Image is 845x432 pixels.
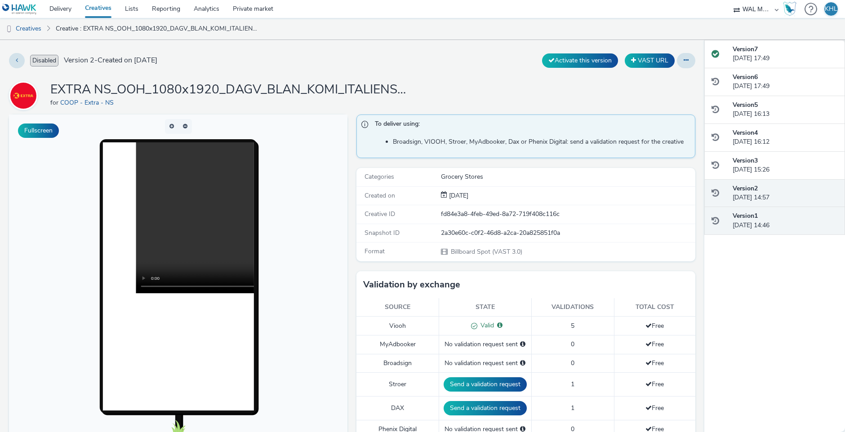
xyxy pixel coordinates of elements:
th: Total cost [614,298,695,317]
span: Free [645,340,664,348]
span: 5 [571,322,574,330]
strong: Version 4 [733,128,758,137]
img: Hawk Academy [783,2,796,16]
h3: Validation by exchange [363,278,460,291]
div: 2a30e60c-c0f2-46d8-a2ca-20a825851f0a [441,229,694,238]
div: Grocery Stores [441,172,694,181]
div: Creation 26 August 2025, 14:46 [447,191,468,200]
span: Free [645,404,664,412]
a: Creative : EXTRA NS_OOH_1080x1920_DAGV_BLAN_KOMI_ITALIENSK 2_36_38_2025 [51,18,262,40]
strong: Version 5 [733,101,758,109]
span: 1 [571,380,574,388]
img: COOP - Extra - NS [10,83,36,109]
div: No validation request sent [444,340,527,349]
span: 0 [571,340,574,348]
img: undefined Logo [2,4,37,15]
span: Free [645,322,664,330]
div: No validation request sent [444,359,527,368]
span: Free [645,359,664,367]
span: Billboard Spot (VAST 3.0) [450,247,522,256]
span: Snapshot ID [365,229,400,237]
span: Disabled [30,55,58,66]
th: State [439,298,531,317]
td: MyAdbooker [356,335,439,354]
button: Fullscreen [18,123,59,138]
div: [DATE] 16:13 [733,101,838,119]
th: Source [356,298,439,317]
div: [DATE] 16:12 [733,128,838,147]
a: COOP - Extra - NS [9,91,41,100]
button: Send a validation request [444,377,527,392]
td: Stroer [356,373,439,397]
div: [DATE] 17:49 [733,45,838,63]
span: Created on [365,191,395,200]
span: Version 2 - Created on [DATE] [64,55,157,66]
div: [DATE] 14:57 [733,184,838,203]
button: Send a validation request [444,401,527,415]
th: Validations [531,298,614,317]
div: Please select a deal below and click on Send to send a validation request to MyAdbooker. [520,340,525,349]
div: fd84e3a8-4feb-49ed-8a72-719f408c116c [441,210,694,219]
strong: Version 6 [733,73,758,81]
td: Viooh [356,317,439,335]
button: Activate this version [542,53,618,68]
span: Free [645,380,664,388]
div: Duplicate the creative as a VAST URL [623,53,677,68]
td: DAX [356,397,439,420]
span: Format [365,247,385,256]
div: KHL [825,2,837,16]
div: [DATE] 17:49 [733,73,838,91]
strong: Version 2 [733,184,758,193]
span: Categories [365,172,394,181]
td: Broadsign [356,354,439,372]
a: Hawk Academy [783,2,800,16]
strong: Version 7 [733,45,758,53]
span: To deliver using: [375,119,685,131]
span: Valid [477,321,494,330]
img: dooh [4,25,13,34]
span: Creative ID [365,210,395,218]
li: Broadsign, VIOOH, Stroer, MyAdbooker, Dax or Phenix Digital: send a validation request for the cr... [393,137,690,146]
div: Please select a deal below and click on Send to send a validation request to Broadsign. [520,359,525,368]
a: COOP - Extra - NS [60,98,117,107]
button: VAST URL [625,53,675,68]
span: for [50,98,60,107]
span: 1 [571,404,574,412]
h1: EXTRA NS_OOH_1080x1920_DAGV_BLAN_KOMI_ITALIENSK 2_36_38_2025 [50,81,410,98]
span: 0 [571,359,574,367]
span: [DATE] [447,191,468,200]
strong: Version 1 [733,212,758,220]
strong: Version 3 [733,156,758,165]
div: [DATE] 14:46 [733,212,838,230]
div: [DATE] 15:26 [733,156,838,175]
